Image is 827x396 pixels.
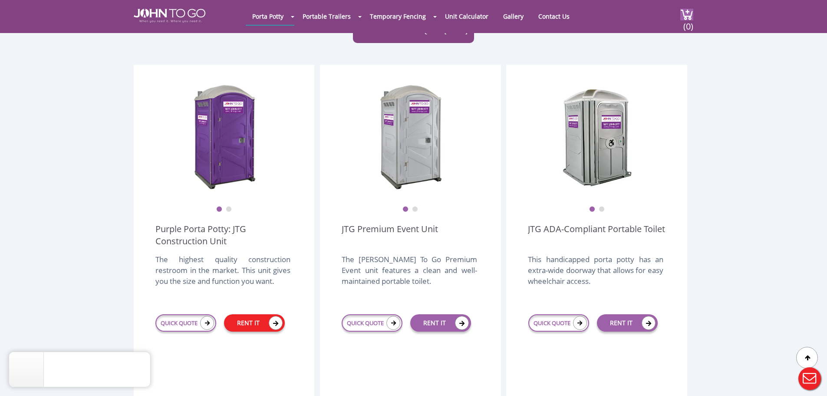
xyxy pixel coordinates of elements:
button: 1 of 2 [402,206,409,213]
button: 2 of 2 [599,206,605,213]
span: (0) [683,13,693,32]
button: Live Chat [792,361,827,396]
img: cart a [680,9,693,20]
img: JOHN to go [134,9,205,23]
a: RENT IT [597,314,658,332]
div: This handicapped porta potty has an extra-wide doorway that allows for easy wheelchair access. [528,254,663,296]
div: The [PERSON_NAME] To Go Premium Event unit features a clean and well-maintained portable toilet. [342,254,477,296]
a: Contact Us [532,8,576,25]
button: 2 of 2 [412,206,418,213]
a: Unit Calculator [438,8,495,25]
a: JTG ADA-Compliant Portable Toilet [528,223,665,247]
a: Purple Porta Potty: JTG Construction Unit [155,223,293,247]
a: QUICK QUOTE [155,314,216,332]
div: The highest quality construction restroom in the market. This unit gives you the size and functio... [155,254,290,296]
a: Gallery [497,8,530,25]
a: RENT IT [410,314,471,332]
a: QUICK QUOTE [528,314,589,332]
button: 1 of 2 [589,206,595,213]
a: Temporary Fencing [363,8,432,25]
img: ADA Handicapped Accessible Unit [562,82,632,191]
button: 2 of 2 [226,206,232,213]
a: QUICK QUOTE [342,314,402,332]
a: JTG Premium Event Unit [342,223,438,247]
button: 1 of 2 [216,206,222,213]
a: Portable Trailers [296,8,357,25]
a: RENT IT [224,314,285,332]
a: Porta Potty [246,8,290,25]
